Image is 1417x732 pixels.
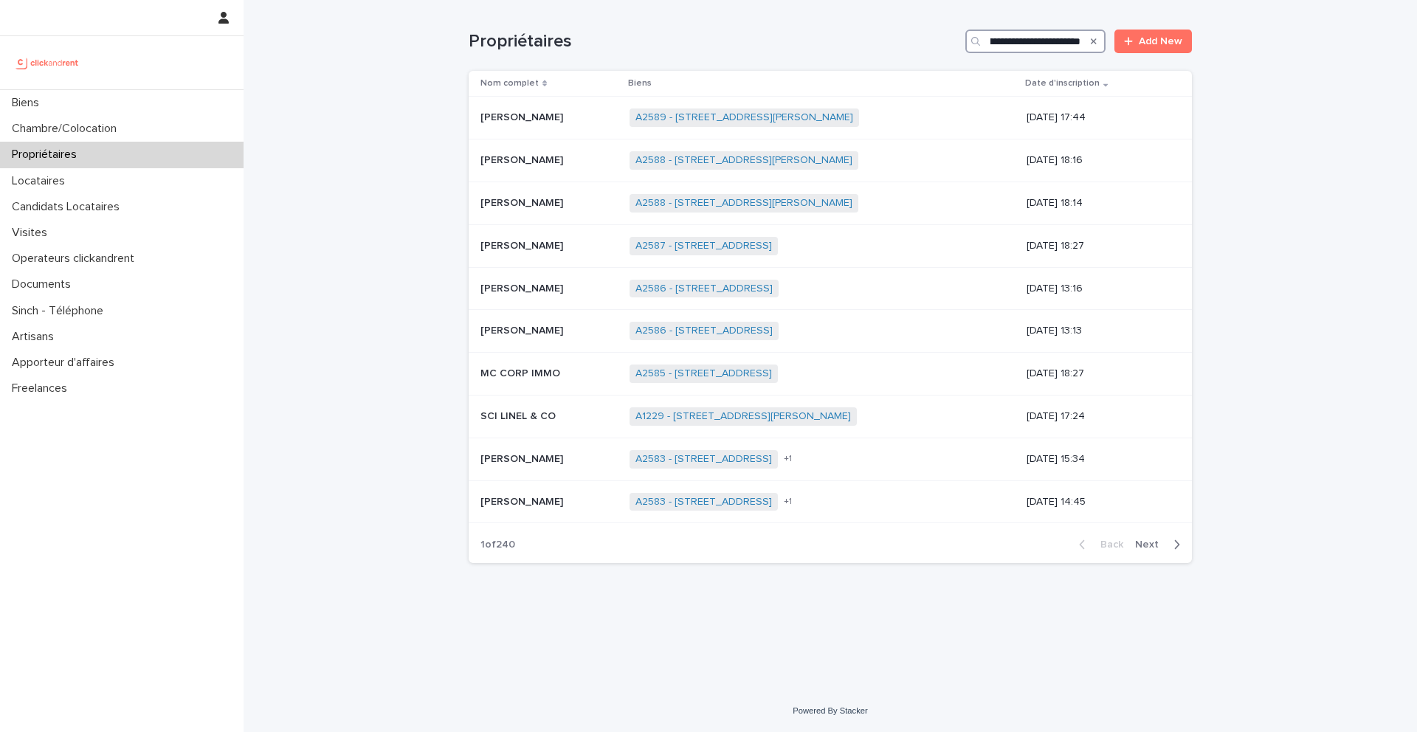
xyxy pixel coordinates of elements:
[469,182,1192,224] tr: [PERSON_NAME][PERSON_NAME] A2588 - [STREET_ADDRESS][PERSON_NAME] [DATE] 18:14
[1129,538,1192,551] button: Next
[480,365,563,380] p: MC CORP IMMO
[635,111,853,124] a: A2589 - [STREET_ADDRESS][PERSON_NAME]
[480,75,539,91] p: Nom complet
[6,330,66,344] p: Artisans
[1027,496,1168,508] p: [DATE] 14:45
[1067,538,1129,551] button: Back
[6,381,79,396] p: Freelances
[6,356,126,370] p: Apporteur d'affaires
[635,197,852,210] a: A2588 - [STREET_ADDRESS][PERSON_NAME]
[1027,154,1168,167] p: [DATE] 18:16
[469,267,1192,310] tr: [PERSON_NAME][PERSON_NAME] A2586 - [STREET_ADDRESS] [DATE] 13:16
[965,30,1106,53] input: Search
[1027,111,1168,124] p: [DATE] 17:44
[793,706,867,715] a: Powered By Stacker
[1025,75,1100,91] p: Date d'inscription
[6,174,77,188] p: Locataires
[635,453,772,466] a: A2583 - [STREET_ADDRESS]
[480,450,566,466] p: [PERSON_NAME]
[1135,539,1168,550] span: Next
[469,395,1192,438] tr: SCI LINEL & COSCI LINEL & CO A1229 - [STREET_ADDRESS][PERSON_NAME] [DATE] 17:24
[635,410,851,423] a: A1229 - [STREET_ADDRESS][PERSON_NAME]
[628,75,652,91] p: Biens
[1027,283,1168,295] p: [DATE] 13:16
[480,280,566,295] p: [PERSON_NAME]
[784,497,792,506] span: + 1
[1027,240,1168,252] p: [DATE] 18:27
[6,96,51,110] p: Biens
[1139,36,1182,46] span: Add New
[469,31,959,52] h1: Propriétaires
[1027,197,1168,210] p: [DATE] 18:14
[12,48,83,77] img: UCB0brd3T0yccxBKYDjQ
[469,139,1192,182] tr: [PERSON_NAME][PERSON_NAME] A2588 - [STREET_ADDRESS][PERSON_NAME] [DATE] 18:16
[6,277,83,291] p: Documents
[1027,453,1168,466] p: [DATE] 15:34
[1027,410,1168,423] p: [DATE] 17:24
[469,438,1192,480] tr: [PERSON_NAME][PERSON_NAME] A2583 - [STREET_ADDRESS] +1[DATE] 15:34
[1092,539,1123,550] span: Back
[1027,325,1168,337] p: [DATE] 13:13
[480,194,566,210] p: [PERSON_NAME]
[784,455,792,463] span: + 1
[6,200,131,214] p: Candidats Locataires
[6,252,146,266] p: Operateurs clickandrent
[635,240,772,252] a: A2587 - [STREET_ADDRESS]
[469,224,1192,267] tr: [PERSON_NAME][PERSON_NAME] A2587 - [STREET_ADDRESS] [DATE] 18:27
[480,151,566,167] p: [PERSON_NAME]
[6,122,128,136] p: Chambre/Colocation
[635,496,772,508] a: A2583 - [STREET_ADDRESS]
[6,148,89,162] p: Propriétaires
[469,97,1192,139] tr: [PERSON_NAME][PERSON_NAME] A2589 - [STREET_ADDRESS][PERSON_NAME] [DATE] 17:44
[480,322,566,337] p: [PERSON_NAME]
[635,283,773,295] a: A2586 - [STREET_ADDRESS]
[1114,30,1192,53] a: Add New
[480,407,559,423] p: SCI LINEL & CO
[480,237,566,252] p: [PERSON_NAME]
[469,353,1192,396] tr: MC CORP IMMOMC CORP IMMO A2585 - [STREET_ADDRESS] [DATE] 18:27
[6,304,115,318] p: Sinch - Téléphone
[480,108,566,124] p: [PERSON_NAME]
[635,154,852,167] a: A2588 - [STREET_ADDRESS][PERSON_NAME]
[635,367,772,380] a: A2585 - [STREET_ADDRESS]
[1027,367,1168,380] p: [DATE] 18:27
[469,527,527,563] p: 1 of 240
[6,226,59,240] p: Visites
[480,493,566,508] p: [PERSON_NAME]
[469,480,1192,523] tr: [PERSON_NAME][PERSON_NAME] A2583 - [STREET_ADDRESS] +1[DATE] 14:45
[469,310,1192,353] tr: [PERSON_NAME][PERSON_NAME] A2586 - [STREET_ADDRESS] [DATE] 13:13
[635,325,773,337] a: A2586 - [STREET_ADDRESS]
